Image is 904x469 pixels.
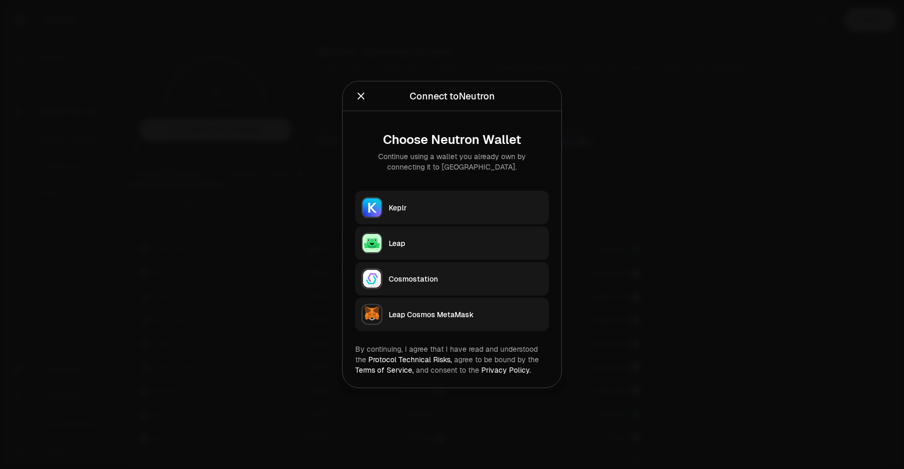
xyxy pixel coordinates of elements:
[355,344,549,375] div: By continuing, I agree that I have read and understood the agree to be bound by the and consent t...
[355,89,367,104] button: Close
[355,365,414,375] a: Terms of Service,
[355,262,549,296] button: CosmostationCosmostation
[389,203,543,213] div: Keplr
[364,132,540,147] div: Choose Neutron Wallet
[481,365,531,375] a: Privacy Policy.
[355,227,549,260] button: LeapLeap
[363,234,381,253] img: Leap
[363,198,381,217] img: Keplr
[363,305,381,324] img: Leap Cosmos MetaMask
[389,238,543,249] div: Leap
[368,355,452,364] a: Protocol Technical Risks,
[389,309,543,320] div: Leap Cosmos MetaMask
[364,151,540,172] div: Continue using a wallet you already own by connecting it to [GEOGRAPHIC_DATA].
[410,89,495,104] div: Connect to Neutron
[355,298,549,331] button: Leap Cosmos MetaMaskLeap Cosmos MetaMask
[389,274,543,284] div: Cosmostation
[363,270,381,288] img: Cosmostation
[355,191,549,225] button: KeplrKeplr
